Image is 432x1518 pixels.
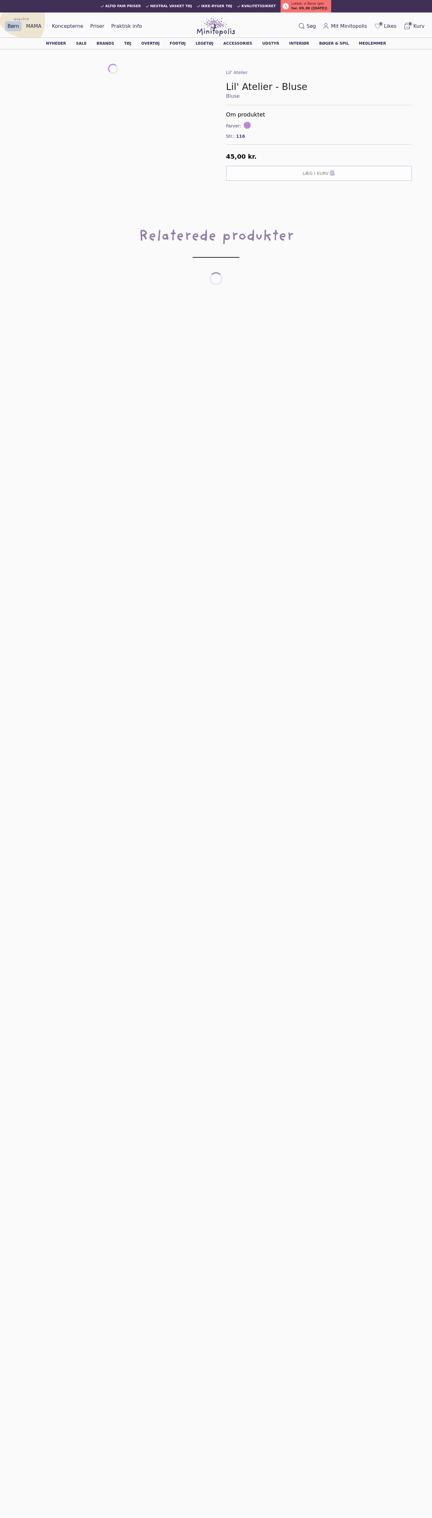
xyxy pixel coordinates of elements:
span: Lukket, vi åbner igen [291,1,324,6]
a: Lil' Atelier [226,70,248,75]
a: Priser [88,21,107,31]
span: tor. 09.30 ([DATE]) [291,6,327,11]
span: Farver: [226,123,242,129]
a: Koncepterne [49,21,86,31]
span: 45,00 kr. [226,153,257,160]
a: Sale [76,42,87,45]
button: 0Kurv [401,21,427,32]
span: Altid fair priser [105,4,141,8]
span: Likes [384,22,396,30]
a: Bøger & spil [319,42,349,45]
span: 0 [378,22,383,27]
a: Mit Minitopolis [320,21,370,31]
a: Nyheder [46,42,66,45]
span: Ikke-ryger tøj [201,4,232,8]
a: Legetøj [196,42,214,45]
a: Bluse [226,92,412,100]
span: 116 [236,133,245,139]
a: Børn [5,21,22,31]
span: Kvalitetssikret [242,4,276,8]
h1: Lil' Atelier - Bluse [226,81,412,92]
a: MAMA [23,21,44,31]
button: Læg i kurv [226,166,412,181]
a: Overtøj [141,42,160,45]
h2: Relaterede produkter [10,226,422,267]
a: 0Likes [371,21,399,32]
a: Praktisk info [109,21,144,31]
span: Mit Minitopolis [331,22,367,30]
a: Udstyr [262,42,279,45]
span: Neutral vasket tøj [150,4,192,8]
a: Medlemmer [359,42,386,45]
span: 0 [408,22,413,27]
a: Interiør [289,42,309,45]
a: Fodtøj [169,42,185,45]
span: Kurv [413,22,425,30]
a: Tøj [124,42,131,45]
button: Søg [296,21,318,31]
h5: Om produktet [226,110,412,119]
span: Søg [307,22,316,30]
a: Brands [96,42,114,45]
span: Læg i kurv [303,170,329,176]
span: Str.: [226,133,235,139]
a: Accessories [223,42,252,45]
img: Minitopolis logo [197,16,235,36]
